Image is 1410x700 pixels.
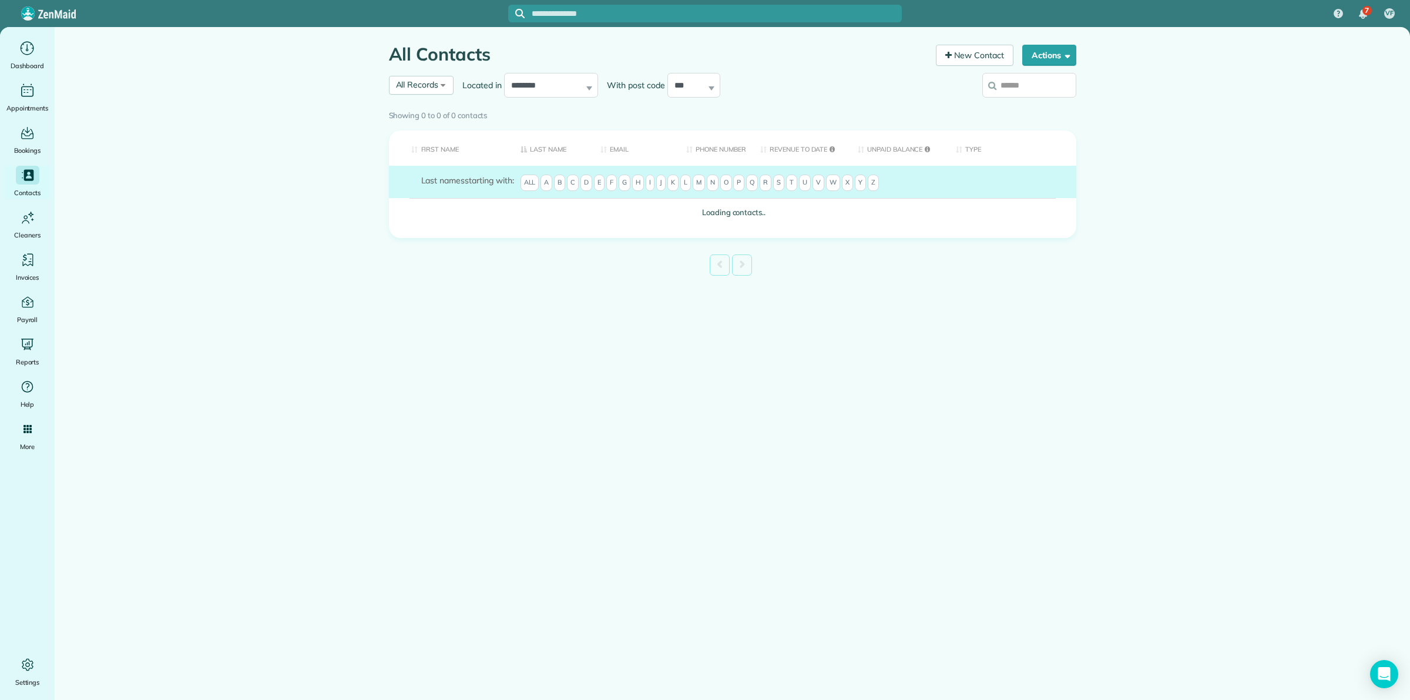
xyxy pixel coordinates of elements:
[14,187,41,199] span: Contacts
[5,166,50,199] a: Contacts
[1365,6,1369,15] span: 7
[799,175,811,191] span: U
[632,175,644,191] span: H
[20,441,35,453] span: More
[14,229,41,241] span: Cleaners
[580,175,592,191] span: D
[751,130,849,166] th: Revenue to Date: activate to sort column ascending
[5,250,50,283] a: Invoices
[773,175,784,191] span: S
[421,175,514,186] label: starting with:
[826,175,840,191] span: W
[5,655,50,688] a: Settings
[680,175,691,191] span: L
[592,130,677,166] th: Email: activate to sort column ascending
[540,175,552,191] span: A
[21,398,35,410] span: Help
[598,79,667,91] label: With post code
[5,123,50,156] a: Bookings
[5,293,50,326] a: Payroll
[389,198,1076,227] td: Loading contacts..
[868,175,879,191] span: Z
[389,105,1076,122] div: Showing 0 to 0 of 0 contacts
[389,45,928,64] h1: All Contacts
[1385,9,1394,18] span: VF
[1351,1,1375,27] div: 7 unread notifications
[554,175,565,191] span: B
[667,175,679,191] span: K
[454,79,504,91] label: Located in
[720,175,732,191] span: O
[521,175,539,191] span: All
[786,175,797,191] span: T
[389,130,512,166] th: First Name: activate to sort column ascending
[5,81,50,114] a: Appointments
[760,175,771,191] span: R
[693,175,705,191] span: M
[5,377,50,410] a: Help
[11,60,44,72] span: Dashboard
[855,175,866,191] span: Y
[567,175,579,191] span: C
[849,130,947,166] th: Unpaid Balance: activate to sort column ascending
[1022,45,1076,66] button: Actions
[619,175,630,191] span: G
[16,272,39,283] span: Invoices
[17,314,38,326] span: Payroll
[947,130,1076,166] th: Type: activate to sort column ascending
[746,175,758,191] span: Q
[512,130,592,166] th: Last Name: activate to sort column descending
[5,208,50,241] a: Cleaners
[646,175,654,191] span: I
[421,175,465,186] span: Last names
[5,335,50,368] a: Reports
[6,102,49,114] span: Appointments
[813,175,824,191] span: V
[606,175,617,191] span: F
[656,175,666,191] span: J
[396,79,439,90] span: All Records
[936,45,1013,66] a: New Contact
[16,356,39,368] span: Reports
[842,175,853,191] span: X
[707,175,719,191] span: N
[14,145,41,156] span: Bookings
[5,39,50,72] a: Dashboard
[508,9,525,18] button: Focus search
[677,130,751,166] th: Phone number: activate to sort column ascending
[1370,660,1398,688] div: Open Intercom Messenger
[15,676,40,688] span: Settings
[594,175,605,191] span: E
[733,175,744,191] span: P
[515,9,525,18] svg: Focus search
